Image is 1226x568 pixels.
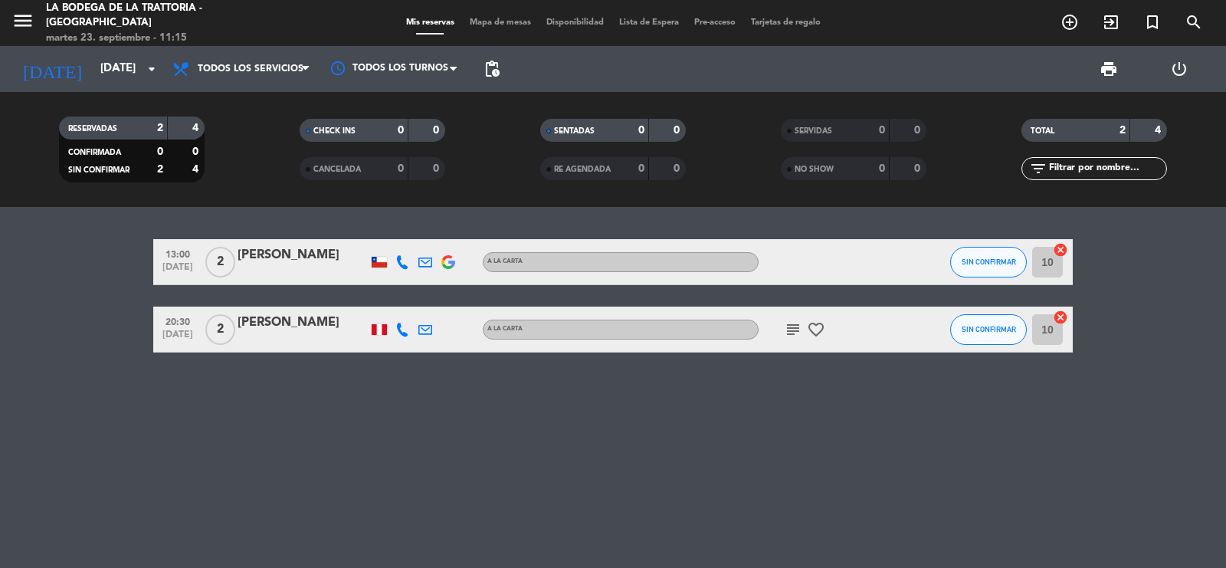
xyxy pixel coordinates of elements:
[143,60,161,78] i: arrow_drop_down
[795,166,834,173] span: NO SHOW
[1100,60,1118,78] span: print
[11,9,34,38] button: menu
[1185,13,1203,31] i: search
[159,312,197,330] span: 20:30
[1155,125,1164,136] strong: 4
[539,18,611,27] span: Disponibilidad
[487,258,523,264] span: A la carta
[611,18,687,27] span: Lista de Espera
[11,9,34,32] i: menu
[1119,125,1126,136] strong: 2
[1029,159,1047,178] i: filter_list
[198,64,303,74] span: Todos los servicios
[192,123,202,133] strong: 4
[962,258,1016,266] span: SIN CONFIRMAR
[462,18,539,27] span: Mapa de mesas
[46,1,295,31] div: La Bodega de la Trattoria - [GEOGRAPHIC_DATA]
[879,163,885,174] strong: 0
[674,163,683,174] strong: 0
[46,31,295,46] div: martes 23. septiembre - 11:15
[687,18,743,27] span: Pre-acceso
[238,245,368,265] div: [PERSON_NAME]
[950,314,1027,345] button: SIN CONFIRMAR
[483,60,501,78] span: pending_actions
[674,125,683,136] strong: 0
[157,164,163,175] strong: 2
[68,149,121,156] span: CONFIRMADA
[914,163,923,174] strong: 0
[68,125,117,133] span: RESERVADAS
[554,166,611,173] span: RE AGENDADA
[313,127,356,135] span: CHECK INS
[554,127,595,135] span: SENTADAS
[743,18,828,27] span: Tarjetas de regalo
[238,313,368,333] div: [PERSON_NAME]
[1060,13,1079,31] i: add_circle_outline
[1053,310,1068,325] i: cancel
[159,330,197,347] span: [DATE]
[1170,60,1188,78] i: power_settings_new
[192,164,202,175] strong: 4
[1102,13,1120,31] i: exit_to_app
[487,326,523,332] span: A la carta
[1143,13,1162,31] i: turned_in_not
[205,247,235,277] span: 2
[962,325,1016,333] span: SIN CONFIRMAR
[398,125,404,136] strong: 0
[157,146,163,157] strong: 0
[192,146,202,157] strong: 0
[1031,127,1054,135] span: TOTAL
[441,255,455,269] img: google-logo.png
[638,163,644,174] strong: 0
[433,125,442,136] strong: 0
[1053,242,1068,258] i: cancel
[914,125,923,136] strong: 0
[879,125,885,136] strong: 0
[398,163,404,174] strong: 0
[807,320,825,339] i: favorite_border
[784,320,802,339] i: subject
[159,245,197,262] span: 13:00
[157,123,163,133] strong: 2
[1144,46,1215,92] div: LOG OUT
[433,163,442,174] strong: 0
[638,125,644,136] strong: 0
[795,127,832,135] span: SERVIDAS
[68,166,129,174] span: SIN CONFIRMAR
[205,314,235,345] span: 2
[159,262,197,280] span: [DATE]
[1047,160,1166,177] input: Filtrar por nombre...
[313,166,361,173] span: CANCELADA
[11,52,93,86] i: [DATE]
[398,18,462,27] span: Mis reservas
[950,247,1027,277] button: SIN CONFIRMAR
